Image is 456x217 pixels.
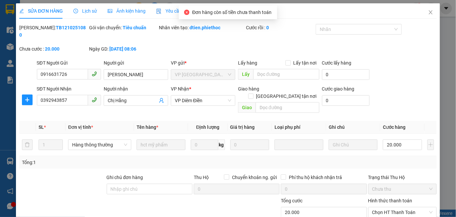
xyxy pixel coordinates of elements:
[89,24,158,31] div: Gói vận chuyển:
[104,59,168,67] div: Người gửi
[73,8,97,14] span: Lịch sử
[159,24,245,31] div: Nhân viên tạo:
[322,60,352,66] label: Cước lấy hàng
[109,46,136,52] b: [DATE] 08:06
[253,69,319,80] input: Dọc đường
[281,198,302,203] span: Tổng cước
[156,8,226,14] span: Yêu cầu xuất hóa đơn điện tử
[428,10,433,15] span: close
[238,86,259,92] span: Giao hàng
[45,46,59,52] b: 20.000
[108,8,146,14] span: Ảnh kiện hàng
[175,70,231,80] span: VP Thái Bình
[218,139,225,150] span: kg
[175,96,231,106] span: VP Diêm Điền
[372,184,433,194] span: Chưa thu
[104,85,168,93] div: Người nhận
[123,25,146,30] b: Tiêu chuẩn
[68,124,93,130] span: Đơn vị tính
[171,59,235,67] div: VP gửi
[368,198,412,203] label: Hình thức thanh toán
[92,97,97,103] span: phone
[238,102,256,113] span: Giao
[326,121,380,134] th: Ghi chú
[137,124,158,130] span: Tên hàng
[230,124,255,130] span: Giá trị hàng
[19,8,63,14] span: SỬA ĐƠN HÀNG
[322,95,370,106] input: Cước giao hàng
[37,85,101,93] div: SĐT Người Nhận
[37,59,101,67] div: SĐT Người Gửi
[156,9,162,14] img: icon
[329,139,378,150] input: Ghi Chú
[322,69,370,80] input: Cước lấy hàng
[184,10,189,15] span: close-circle
[194,175,209,180] span: Thu Hộ
[39,124,44,130] span: SL
[159,98,164,103] span: user-add
[107,184,192,194] input: Ghi chú đơn hàng
[137,139,185,150] input: VD: Bàn, Ghế
[22,159,176,166] div: Tổng: 1
[73,9,78,13] span: clock-circle
[230,139,269,150] input: 0
[266,25,269,30] b: 0
[427,139,434,150] button: plus
[272,121,326,134] th: Loại phụ phí
[291,59,319,67] span: Lấy tận nơi
[196,124,219,130] span: Định lượng
[22,95,33,105] button: plus
[322,86,355,92] label: Cước giao hàng
[229,174,280,181] span: Chuyển khoản ng. gửi
[368,174,437,181] div: Trạng thái Thu Hộ
[72,140,127,150] span: Hàng thông thường
[189,25,220,30] b: dtien.phiethoc
[92,71,97,77] span: phone
[383,124,405,130] span: Cước hàng
[246,24,314,31] div: Cước rồi :
[192,10,272,15] span: Đơn hàng còn số tiền chưa thanh toán
[254,93,319,100] span: [GEOGRAPHIC_DATA] tận nơi
[238,60,257,66] span: Lấy hàng
[286,174,345,181] span: Phí thu hộ khách nhận trả
[238,69,253,80] span: Lấy
[19,9,24,13] span: edit
[22,97,32,103] span: plus
[89,45,158,53] div: Ngày GD:
[19,24,88,39] div: [PERSON_NAME]:
[22,139,33,150] button: delete
[421,3,440,22] button: Close
[107,175,143,180] label: Ghi chú đơn hàng
[171,86,189,92] span: VP Nhận
[19,45,88,53] div: Chưa cước :
[256,102,319,113] input: Dọc đường
[108,9,112,13] span: picture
